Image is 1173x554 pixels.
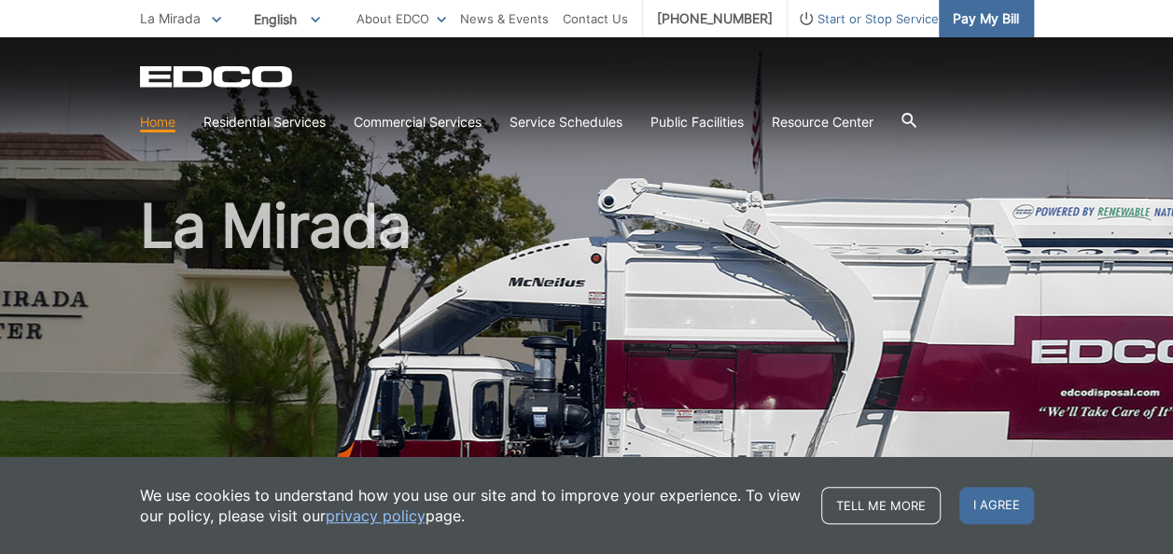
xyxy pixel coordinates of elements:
[821,487,941,524] a: Tell me more
[953,8,1019,29] span: Pay My Bill
[650,112,744,132] a: Public Facilities
[354,112,482,132] a: Commercial Services
[203,112,326,132] a: Residential Services
[326,506,426,526] a: privacy policy
[140,10,201,26] span: La Mirada
[772,112,873,132] a: Resource Center
[240,4,334,35] span: English
[563,8,628,29] a: Contact Us
[959,487,1034,524] span: I agree
[140,485,803,526] p: We use cookies to understand how you use our site and to improve your experience. To view our pol...
[510,112,622,132] a: Service Schedules
[460,8,549,29] a: News & Events
[356,8,446,29] a: About EDCO
[140,112,175,132] a: Home
[140,65,295,88] a: EDCD logo. Return to the homepage.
